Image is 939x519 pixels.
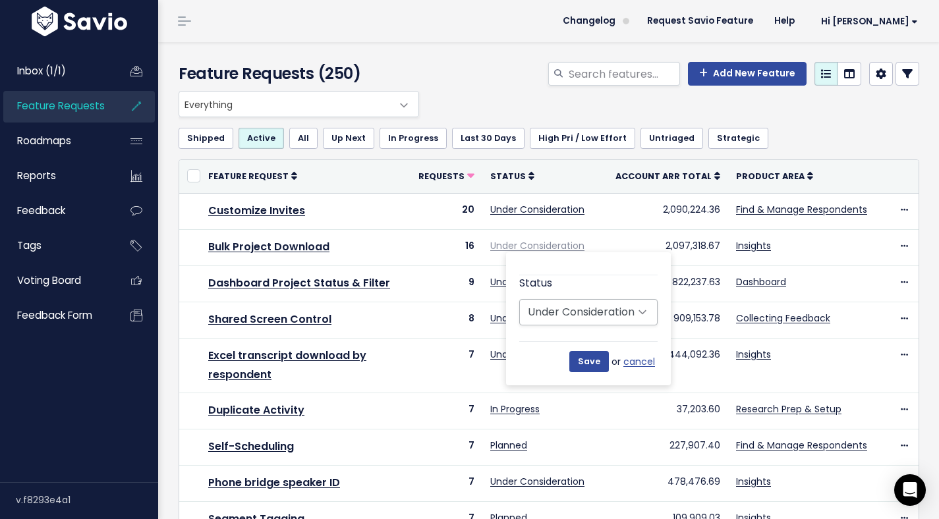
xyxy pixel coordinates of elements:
a: Product Area [736,169,813,182]
a: Untriaged [640,128,703,149]
div: Open Intercom Messenger [894,474,926,506]
a: Voting Board [3,265,109,296]
a: Add New Feature [688,62,807,86]
td: 2,097,318.67 [608,229,728,265]
a: Hi [PERSON_NAME] [805,11,928,32]
td: 7 [411,393,482,429]
a: Last 30 Days [452,128,525,149]
a: Dashboard Project Status & Filter [208,275,390,290]
td: 37,203.60 [608,393,728,429]
td: 2,090,224.36 [608,193,728,229]
span: Reports [17,169,56,182]
ul: Filter feature requests [179,128,919,149]
a: Strategic [708,128,768,149]
a: Insights [736,475,771,488]
span: Status [490,171,526,182]
span: Feedback form [17,308,92,322]
a: Feature Request [208,169,297,182]
a: Tags [3,231,109,261]
a: Up Next [323,128,374,149]
a: Duplicate Activity [208,402,304,418]
a: In Progress [380,128,447,149]
span: Tags [17,238,42,252]
h4: Feature Requests (250) [179,62,413,86]
a: Under Consideration [490,475,584,488]
span: Everything [179,91,419,117]
a: Feature Requests [3,91,109,121]
a: Find & Manage Respondents [736,203,867,216]
a: Research Prep & Setup [736,402,841,416]
div: v.f8293e4a1 [16,483,158,517]
span: Roadmaps [17,134,71,148]
a: Dashboard [736,275,786,288]
a: Request Savio Feature [637,11,764,31]
a: Find & Manage Respondents [736,439,867,452]
a: Account ARR Total [615,169,720,182]
a: Self-Scheduling [208,439,294,454]
a: Insights [736,348,771,361]
td: 7 [411,339,482,393]
a: Roadmaps [3,126,109,156]
a: All [289,128,318,149]
img: logo-white.9d6f32f41409.svg [28,7,130,36]
a: Inbox (1/1) [3,56,109,86]
a: Customize Invites [208,203,305,218]
a: Help [764,11,805,31]
a: Feedback [3,196,109,226]
td: 8 [411,302,482,339]
a: Requests [418,169,474,182]
a: Reports [3,161,109,191]
span: Requests [418,171,465,182]
input: Search features... [567,62,680,86]
a: Under Consideration [490,203,584,216]
span: Product Area [736,171,805,182]
a: High Pri / Low Effort [530,128,635,149]
a: Under Consideration [490,312,584,325]
td: 16 [411,229,482,265]
span: Feature Request [208,171,289,182]
td: 7 [411,466,482,502]
a: In Progress [490,402,540,416]
span: Voting Board [17,273,81,287]
span: Changelog [563,16,615,26]
span: Inbox (1/1) [17,64,66,78]
a: cancel [623,354,658,370]
a: Status [490,169,534,182]
a: Phone bridge speaker ID [208,475,340,490]
td: 7 [411,429,482,466]
a: Under Consideration [490,348,584,361]
a: Bulk Project Download [208,239,329,254]
a: Collecting Feedback [736,312,830,325]
a: Under Consideration [490,239,584,252]
span: Everything [179,92,392,117]
a: Planned [490,439,527,452]
span: Feature Requests [17,99,105,113]
input: Save [569,351,609,372]
td: 9 [411,265,482,302]
td: 478,476.69 [608,466,728,502]
a: Excel transcript download by respondent [208,348,366,382]
a: Insights [736,239,771,252]
td: 20 [411,193,482,229]
span: Account ARR Total [615,171,712,182]
td: 227,907.40 [608,429,728,466]
a: Under Consideration [490,275,584,288]
span: Feedback [17,204,65,217]
a: Shared Screen Control [208,312,331,327]
a: Active [239,128,284,149]
span: Hi [PERSON_NAME] [821,16,918,26]
label: Status [519,275,552,291]
a: Feedback form [3,300,109,331]
div: or [519,341,658,372]
a: Shipped [179,128,233,149]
